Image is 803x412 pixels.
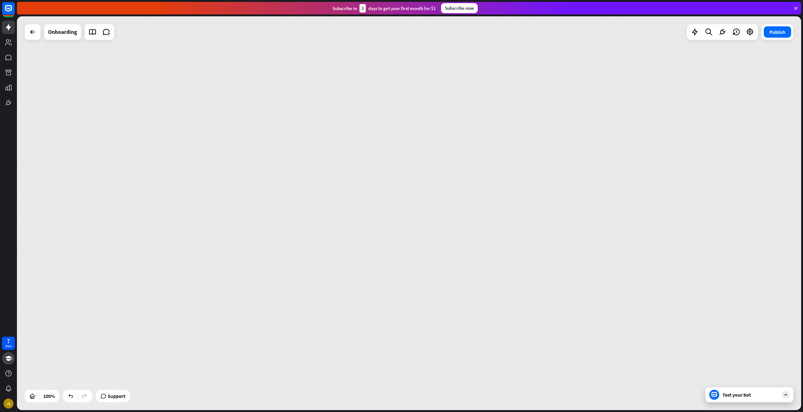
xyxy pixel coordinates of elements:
div: Subscribe now [441,3,478,13]
a: 7 days [2,337,15,350]
div: 3 [359,4,366,13]
div: days [5,344,12,348]
div: Subscribe in days to get your first month for $1 [332,4,436,13]
div: JS [3,399,13,409]
div: 7 [7,338,10,344]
